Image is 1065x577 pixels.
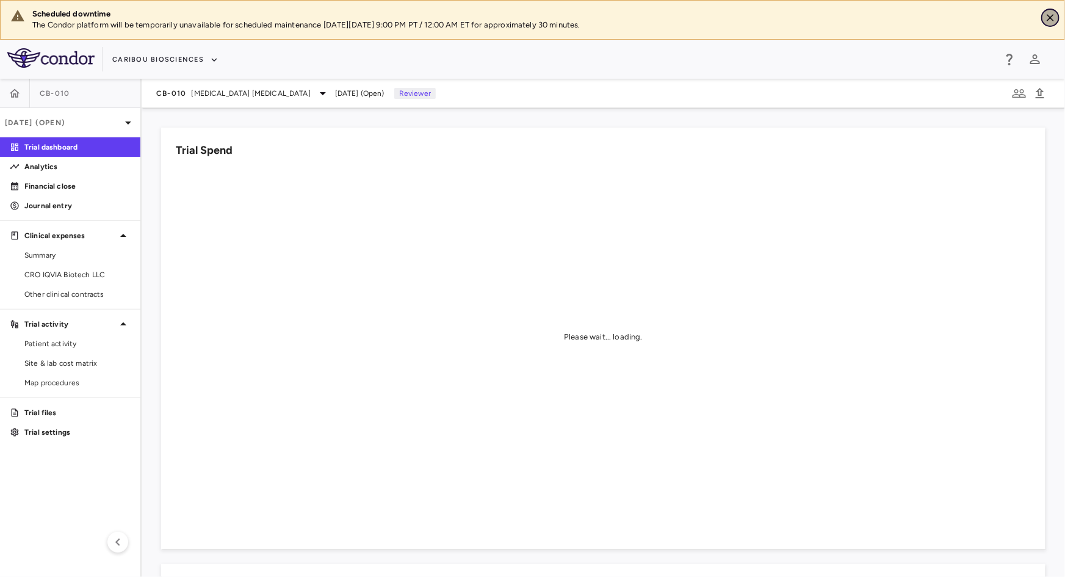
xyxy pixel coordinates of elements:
span: [MEDICAL_DATA] [MEDICAL_DATA] [192,88,311,99]
p: Financial close [24,181,131,192]
span: Summary [24,250,131,261]
img: logo-full-SnFGN8VE.png [7,48,95,68]
p: Clinical expenses [24,230,116,241]
span: CB-010 [156,89,187,98]
p: The Condor platform will be temporarily unavailable for scheduled maintenance [DATE][DATE] 9:00 P... [32,20,1031,31]
p: Trial settings [24,427,131,438]
span: Other clinical contracts [24,289,131,300]
p: Trial dashboard [24,142,131,153]
span: Patient activity [24,338,131,349]
p: Trial activity [24,319,116,330]
p: [DATE] (Open) [5,117,121,128]
div: Scheduled downtime [32,9,1031,20]
span: CB-010 [40,89,70,98]
span: Site & lab cost matrix [24,358,131,369]
button: Caribou Biosciences [112,50,218,70]
span: [DATE] (Open) [335,88,384,99]
h6: Trial Spend [176,142,233,159]
p: Journal entry [24,200,131,211]
div: Please wait... loading. [564,332,642,343]
span: CRO IQVIA Biotech LLC [24,269,131,280]
p: Analytics [24,161,131,172]
button: Close [1041,9,1060,27]
p: Reviewer [394,88,436,99]
span: Map procedures [24,377,131,388]
p: Trial files [24,407,131,418]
